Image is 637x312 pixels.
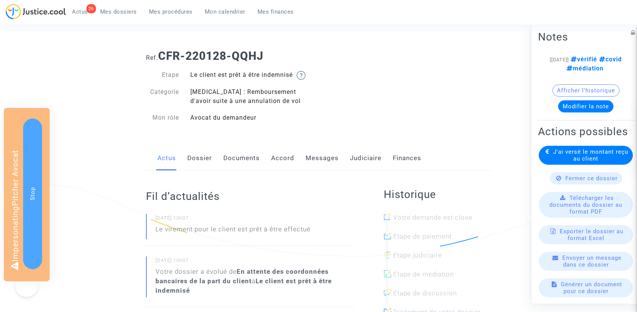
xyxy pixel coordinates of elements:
[350,146,381,171] a: Judiciaire
[565,175,618,182] span: Fermer ce dossier
[158,49,264,62] b: CFR-220128-QQHJ
[140,113,185,122] div: Mon rôle
[199,6,251,17] a: Mon calendrier
[86,4,96,13] div: 26
[271,146,294,171] a: Accord
[155,257,353,267] small: [DATE] 10h07
[552,84,620,97] button: Afficher l'historique
[4,108,50,281] div: Impersonating
[140,87,185,106] div: Catégorie
[185,87,318,106] div: [MEDICAL_DATA] : Remboursement d'avoir suite à une annulation de vol
[393,146,421,171] a: Finances
[94,6,143,17] a: Mes dossiers
[562,254,621,268] span: Envoyer un message dans ce dossier
[553,148,628,162] span: J'ai versé le montant reçu au client
[569,56,597,63] span: vérifié
[72,8,88,15] span: Actus
[66,6,94,17] a: 26Actus
[393,214,472,221] span: Votre demande est close
[149,8,193,15] span: Mes procédures
[558,100,613,112] button: Modifier la note
[185,70,318,80] div: Le client est prêt à être indemnisé
[560,228,623,242] span: Exporter le dossier au format Excel
[549,195,622,215] span: Télécharger les documents du dossier au format PDF
[205,8,245,15] span: Mon calendrier
[185,113,318,122] div: Avocat du demandeur
[146,190,353,203] h2: Fil d’actualités
[550,57,569,62] span: [[DATE]]
[6,4,66,19] img: jc-logo.svg
[29,187,36,200] span: Stop
[15,274,38,297] iframe: Help Scout Beacon - Open
[155,267,353,295] div: Votre dossier a évolué de à
[538,125,634,138] h2: Actions possibles
[597,56,622,63] span: covid
[157,146,176,171] a: Actus
[155,215,353,225] small: [DATE] 10h07
[187,146,212,171] a: Dossier
[23,119,42,269] button: Stop
[297,71,306,80] img: help.svg
[251,6,300,17] a: Mes finances
[566,65,604,72] span: médiation
[140,70,185,80] div: Etape
[561,281,622,295] span: Générer un document pour ce dossier
[223,146,260,171] a: Documents
[143,6,199,17] a: Mes procédures
[257,8,294,15] span: Mes finances
[100,8,137,15] span: Mes dossiers
[146,54,158,61] span: Ref.
[538,30,634,44] h2: Notes
[155,225,311,238] p: Le virement pour le client est prêt à être effectué
[384,188,491,201] h2: Historique
[155,268,329,285] b: En attente des coordonnées bancaires de la part du client
[306,146,339,171] a: Messages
